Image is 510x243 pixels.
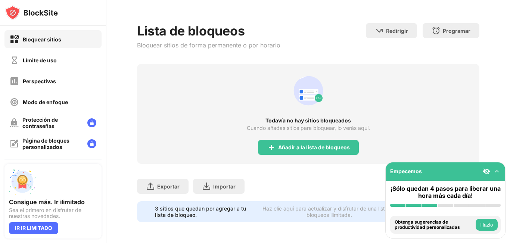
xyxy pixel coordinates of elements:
font: Redirigir [386,28,408,34]
font: Consigue más. Ir ilimitado [9,198,85,206]
img: lock-menu.svg [87,139,96,148]
font: Exportar [157,183,180,190]
img: password-protection-off.svg [10,118,19,127]
img: insights-off.svg [10,77,19,86]
img: push-unlimited.svg [9,168,36,195]
font: ¡Sólo quedan 4 pasos para liberar una hora más cada día! [391,185,501,199]
font: Lista de bloqueos [137,23,245,38]
img: focus-off.svg [10,97,19,107]
font: 3 sitios que quedan por agregar a tu lista de bloqueo. [155,205,246,218]
img: eye-not-visible.svg [483,168,490,175]
font: Sea el primero en disfrutar de nuestras novedades. [9,207,81,219]
img: lock-menu.svg [87,118,96,127]
font: IR IR LIMITADO [15,225,52,231]
font: Página de bloques personalizados [22,137,69,150]
font: Protección de contraseñas [22,116,58,129]
font: Bloquear sitios de forma permanente o por horario [137,41,280,49]
font: Haz clic aquí para actualizar y disfrutar de una lista de bloqueos ilimitada. [262,205,396,218]
font: Hazlo [480,222,493,228]
button: Hazlo [476,219,498,231]
font: Importar [213,183,236,190]
img: logo-blocksite.svg [5,5,58,20]
font: Añadir a la lista de bloqueos [278,144,350,150]
font: Bloquear sitios [23,36,61,43]
font: Cuando añadas sitios para bloquear, lo verás aquí. [247,125,370,131]
img: block-on.svg [10,35,19,44]
font: Límite de uso [23,57,57,63]
font: Perspectivas [23,78,56,84]
font: Programar [443,28,470,34]
font: Todavía no hay sitios bloqueados [265,117,351,124]
font: Obtenga sugerencias de productividad personalizadas [395,219,460,230]
img: customize-block-page-off.svg [10,139,19,148]
img: time-usage-off.svg [10,56,19,65]
img: omni-setup-toggle.svg [493,168,501,175]
font: Empecemos [390,168,422,174]
div: animación [290,73,326,109]
font: Modo de enfoque [23,99,68,105]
